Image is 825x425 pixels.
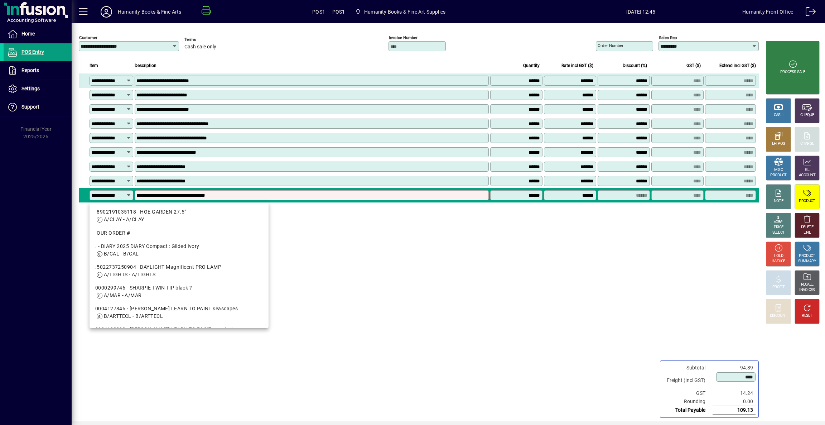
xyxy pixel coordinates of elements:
div: Humanity Books & Fine Arts [118,6,182,18]
span: Support [21,104,39,110]
td: 14.24 [713,389,756,397]
a: Logout [800,1,816,25]
span: B/ARTTECL - B/ARTTECL [104,313,163,319]
button: Profile [95,5,118,18]
span: GST ($) [686,62,701,70]
div: CHARGE [800,141,814,147]
mat-label: Order number [598,43,623,48]
a: Reports [4,62,72,80]
td: Rounding [663,397,713,406]
span: POS1 [312,6,325,18]
span: Description [135,62,156,70]
td: 94.89 [713,364,756,372]
div: PRICE [774,225,783,230]
mat-option: 0004127846 - COLLINS LEARN TO PAINT seascapes [90,302,269,323]
span: Rate incl GST ($) [561,62,593,70]
div: -8902191035118 - HOE GARDEN 27.5" [95,208,263,216]
div: 0000299746 - SHARPIE TWIN TIP black ? [95,284,263,292]
div: .5022737250904 - DAYLIGHT Magnificent PRO LAMP [95,263,263,271]
mat-option: -8902191035118 - HOE GARDEN 27.5" [90,205,269,226]
div: PROCESS SALE [780,70,805,75]
a: Home [4,25,72,43]
div: Humanity Front Office [742,6,793,18]
div: INVOICES [799,287,815,293]
mat-label: Invoice number [389,35,418,40]
span: Cash sale only [184,44,216,50]
td: 0.00 [713,397,756,406]
span: [DATE] 12:45 [539,6,742,18]
div: ACCOUNT [799,173,815,178]
td: GST [663,389,713,397]
mat-option: 0000299746 - SHARPIE TWIN TIP black ? [90,281,269,302]
mat-option: . - DIARY 2025 DIARY Compact : Gilded Ivory [90,240,269,261]
span: Discount (%) [623,62,647,70]
span: Extend incl GST ($) [719,62,756,70]
div: EFTPOS [772,141,785,147]
a: Settings [4,80,72,98]
span: A/CLAY - A/CLAY [104,216,144,222]
div: RESET [802,313,812,319]
div: SUMMARY [798,259,816,264]
div: DISCOUNT [770,313,787,319]
div: LINE [804,230,811,235]
a: Support [4,98,72,116]
div: HOLD [774,253,783,259]
div: PRODUCT [799,253,815,259]
td: Subtotal [663,364,713,372]
mat-option: 0004133080 - COLLINS LEARN TO PAINT people # [90,323,269,351]
div: CASH [774,113,783,118]
div: RECALL [801,282,814,287]
span: Settings [21,86,40,91]
span: Humanity Books & Fine Art Supplies [352,5,448,18]
div: 0004133080 - [PERSON_NAME] LEARN TO PAINT people # [95,326,263,333]
div: NOTE [774,199,783,204]
div: PRODUCT [799,199,815,204]
td: 109.13 [713,406,756,415]
span: A/MAR - A/MAR [104,292,142,298]
span: Humanity Books & Fine Art Supplies [364,6,445,18]
span: Terms [184,37,227,42]
td: Total Payable [663,406,713,415]
div: . - DIARY 2025 DIARY Compact : Gilded Ivory [95,243,263,250]
mat-label: Customer [79,35,97,40]
div: SELECT [772,230,785,235]
div: 0004127846 - [PERSON_NAME] LEARN TO PAINT seascapes [95,305,263,312]
span: Home [21,31,35,37]
span: Quantity [523,62,540,70]
span: POS1 [332,6,345,18]
span: A/LIGHTS - A/LIGHTS [104,272,155,277]
mat-label: Sales rep [659,35,677,40]
td: Freight (Incl GST) [663,372,713,389]
span: B/CAL - B/CAL [104,251,139,257]
div: -OUR ORDER # [95,229,263,237]
div: GL [805,167,810,173]
div: INVOICE [772,259,785,264]
span: Item [90,62,98,70]
div: PROFIT [772,285,785,290]
div: PRODUCT [770,173,786,178]
mat-option: .5022737250904 - DAYLIGHT Magnificent PRO LAMP [90,261,269,281]
mat-option: -OUR ORDER # [90,226,269,240]
span: POS Entry [21,49,44,55]
div: DELETE [801,225,813,230]
span: Reports [21,67,39,73]
div: CHEQUE [800,113,814,118]
div: MISC [774,167,783,173]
